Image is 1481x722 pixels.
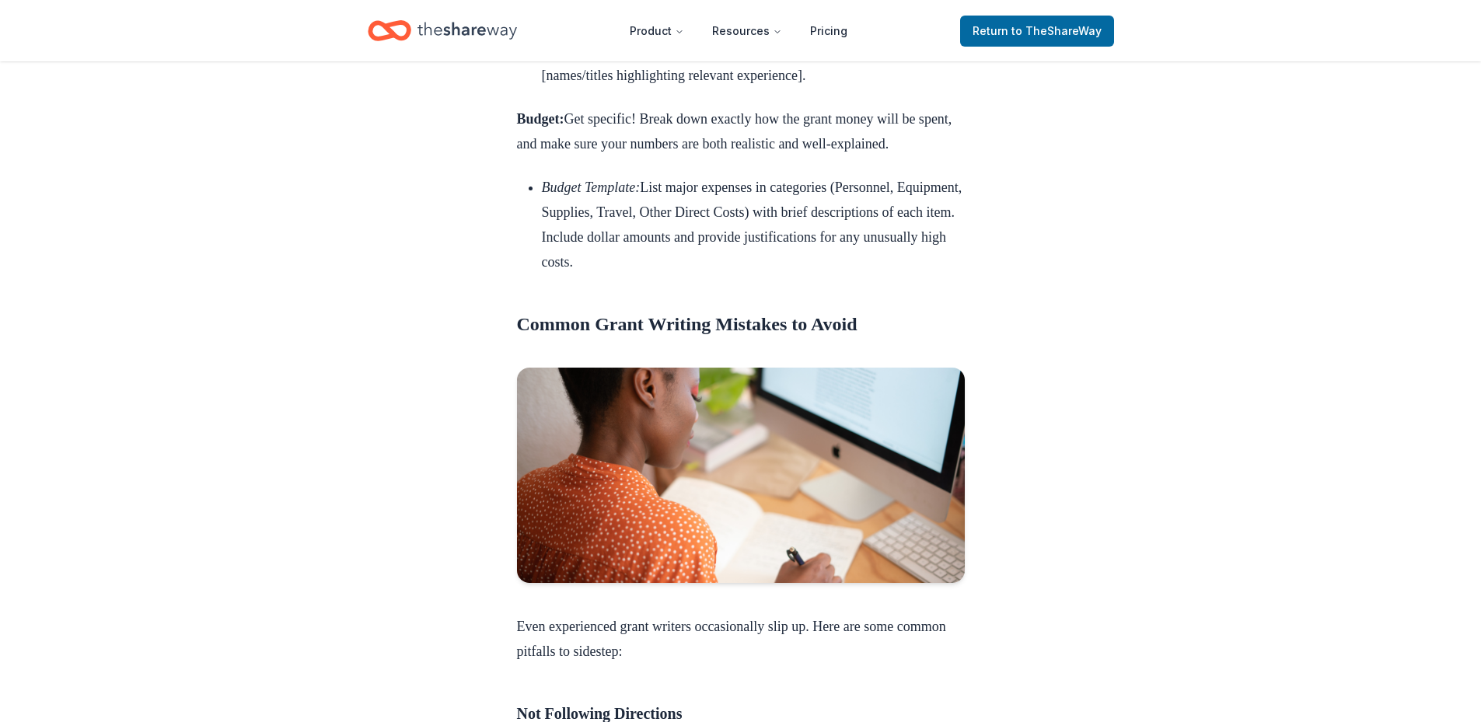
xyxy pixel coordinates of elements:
p: Get specific! Break down exactly how the grant money will be spent, and make sure your numbers ar... [517,106,965,156]
h2: Common Grant Writing Mistakes to Avoid [517,312,965,337]
a: Pricing [798,16,860,47]
button: Resources [700,16,795,47]
span: to TheShareWay [1011,24,1102,37]
strong: Budget: [517,111,564,127]
img: avoidmistakes [517,368,965,583]
a: Returnto TheShareWay [960,16,1114,47]
li: List major expenses in categories (Personnel, Equipment, Supplies, Travel, Other Direct Costs) wi... [542,175,965,274]
button: Product [617,16,697,47]
span: Return [973,22,1102,40]
a: Home [368,12,517,49]
em: Budget Template: [542,180,641,195]
nav: Main [617,12,860,49]
p: Even experienced grant writers occasionally slip up. Here are some common pitfalls to sidestep: [517,614,965,664]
